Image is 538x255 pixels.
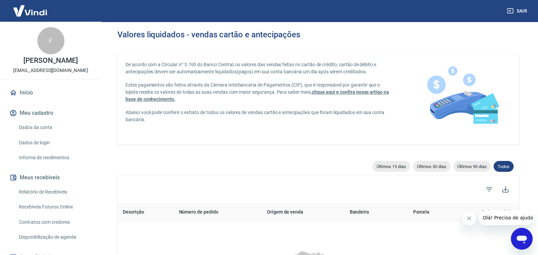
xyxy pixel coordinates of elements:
th: Valor recebido [445,203,519,221]
span: Últimos 30 dias [413,164,450,169]
th: Bandeira [344,203,397,221]
p: Estes pagamentos são feitos através da Câmara Interbancária de Pagamentos (CIP), que é responsáve... [126,81,391,103]
a: Informe de rendimentos [16,151,93,165]
th: Origem da venda [262,203,344,221]
iframe: Fechar mensagem [462,212,476,225]
iframe: Botão para abrir a janela de mensagens [511,228,533,250]
a: Relatório de Recebíveis [16,185,93,199]
p: De acordo com a Circular n° 3.765 do Banco Central, os valores das vendas feitas no cartão de cré... [126,61,391,75]
span: Todos [494,164,514,169]
th: Número de pedido [173,203,261,221]
button: Meus recebíveis [8,170,93,185]
a: Dados da conta [16,121,93,134]
div: Últimos 15 dias [372,161,410,172]
button: Meu cadastro [8,106,93,121]
iframe: Mensagem da empresa [479,210,533,225]
p: [EMAIL_ADDRESS][DOMAIN_NAME] [13,67,88,74]
button: Sair [505,5,530,17]
a: Contratos com credores [16,215,93,229]
span: Olá! Precisa de ajuda? [4,5,57,10]
h3: Valores liquidados - vendas cartão e antecipações [117,30,300,39]
button: Baixar listagem [497,181,514,198]
p: Abaixo você pode conferir o extrato de todos os valores de vendas cartão e antecipações que foram... [126,109,391,123]
th: Descrição [117,203,173,221]
img: card-liquidations.916113cab14af1f97834.png [417,53,508,145]
div: Todos [494,161,514,172]
a: Disponibilização de agenda [16,230,93,244]
img: Vindi [8,0,52,21]
div: Últimos 90 dias [453,161,491,172]
p: [PERSON_NAME] [23,57,78,64]
div: F [37,27,64,54]
span: Últimos 15 dias [372,164,410,169]
a: clique aqui e confira nosso artigo na base de conhecimento. [126,89,389,102]
a: Dados de login [16,136,93,150]
th: Parcela [397,203,445,221]
a: Início [8,85,93,100]
span: Filtros [481,181,497,198]
div: Últimos 30 dias [413,161,450,172]
a: Recebíveis Futuros Online [16,200,93,214]
span: Últimos 90 dias [453,164,491,169]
